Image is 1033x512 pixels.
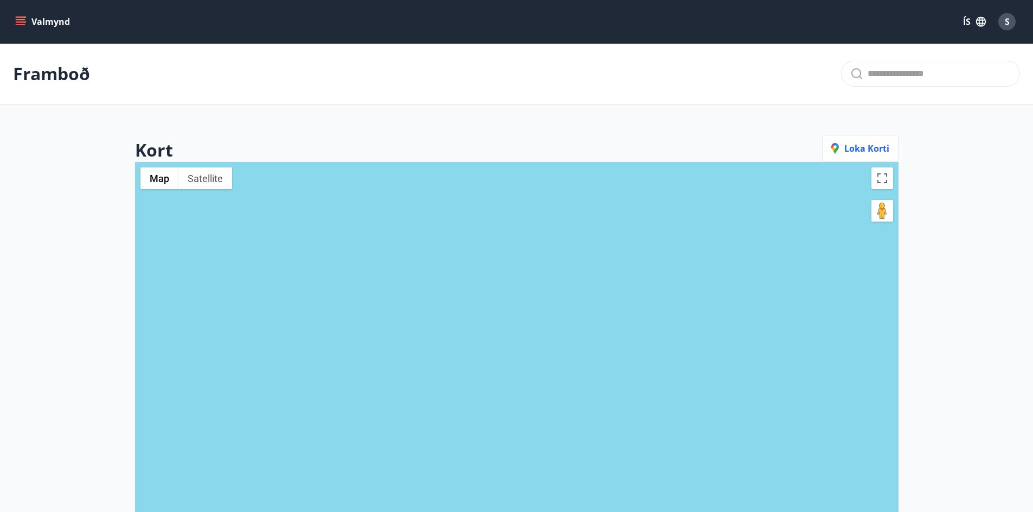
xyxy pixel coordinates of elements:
p: Framboð [13,62,90,86]
button: Show street map [140,167,178,189]
button: Drag Pegman onto the map to open Street View [871,200,893,222]
h2: Kort [135,138,173,162]
button: Toggle fullscreen view [871,167,893,189]
button: Loka korti [822,135,899,162]
span: S [1005,16,1010,28]
span: Loka korti [831,142,889,154]
button: Show satellite imagery [178,167,232,189]
button: ÍS [957,12,992,31]
button: menu [13,12,74,31]
button: S [994,9,1020,35]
